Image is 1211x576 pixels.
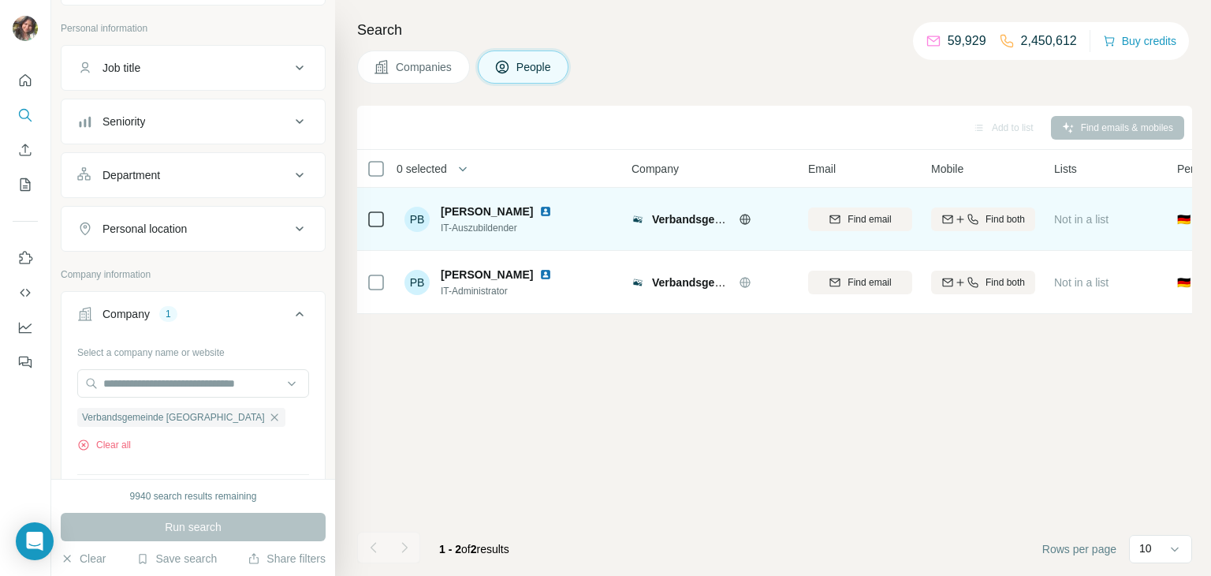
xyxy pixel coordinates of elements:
div: Select a company name or website [77,339,309,360]
span: Lists [1054,161,1077,177]
span: 2 [471,543,477,555]
button: Use Surfe API [13,279,38,307]
img: Avatar [13,16,38,41]
img: Logo of Verbandsgemeinde Rengsdorf [632,213,644,226]
button: Job title [61,49,325,87]
span: Company [632,161,679,177]
button: Find email [808,271,912,294]
span: Companies [396,59,453,75]
span: Verbandsgemeinde [GEOGRAPHIC_DATA] [652,276,874,289]
button: Dashboard [13,313,38,342]
span: Find both [986,275,1025,290]
button: Search [13,101,38,129]
span: IT-Auszubildender [441,221,571,235]
button: Share filters [248,551,326,567]
button: Department [61,156,325,194]
button: Seniority [61,103,325,140]
button: Clear [61,551,106,567]
button: My lists [13,170,38,199]
button: Find email [808,208,912,231]
p: 59,929 [948,32,986,50]
span: Rows per page [1042,541,1116,557]
button: Quick start [13,66,38,95]
span: 1 - 2 [439,543,461,555]
h4: Search [357,19,1192,41]
button: Company1 [61,295,325,339]
span: Not in a list [1054,276,1109,289]
span: [PERSON_NAME] [441,267,533,282]
div: Seniority [102,114,145,129]
p: Personal information [61,21,326,36]
button: Use Surfe on LinkedIn [13,244,38,272]
span: Verbandsgemeinde [GEOGRAPHIC_DATA] [652,213,874,226]
span: Find both [986,212,1025,226]
span: 🇩🇪 [1177,211,1191,227]
div: Company [102,306,150,322]
div: 9940 search results remaining [130,489,257,503]
span: [PERSON_NAME] [441,204,533,219]
span: Find email [848,212,891,226]
button: Find both [931,208,1035,231]
span: Mobile [931,161,963,177]
div: Personal location [102,221,187,237]
button: Clear all [77,438,131,452]
img: LinkedIn logo [539,205,552,218]
p: 10 [1139,540,1152,556]
span: 0 selected [397,161,447,177]
div: PB [404,270,430,295]
div: Open Intercom Messenger [16,522,54,560]
button: Feedback [13,348,38,376]
span: of [461,543,471,555]
span: IT-Administrator [441,284,571,298]
span: Find email [848,275,891,290]
span: results [439,543,509,555]
p: 2,450,612 [1021,32,1077,50]
img: LinkedIn logo [539,268,552,281]
div: Job title [102,60,140,76]
img: Logo of Verbandsgemeinde Rengsdorf [632,276,644,289]
div: Department [102,167,160,183]
span: Verbandsgemeinde [GEOGRAPHIC_DATA] [82,410,265,425]
button: Buy credits [1103,30,1176,52]
span: People [516,59,553,75]
span: Not in a list [1054,213,1109,226]
button: Enrich CSV [13,136,38,164]
span: 🇩🇪 [1177,275,1191,290]
button: Save search [136,551,217,567]
div: 1 [159,307,177,321]
button: Personal location [61,210,325,248]
span: Email [808,161,836,177]
p: Company information [61,267,326,282]
div: PB [404,207,430,232]
button: Find both [931,271,1035,294]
